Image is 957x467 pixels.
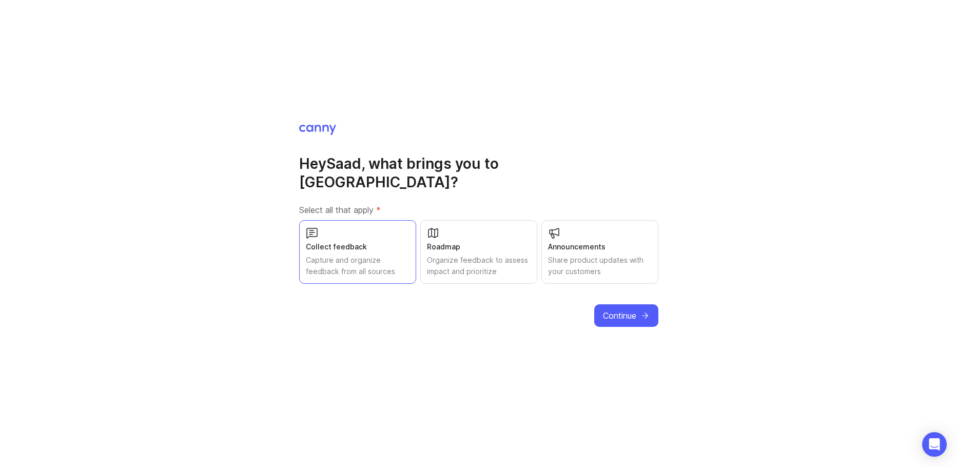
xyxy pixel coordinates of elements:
[427,241,531,252] div: Roadmap
[541,220,658,284] button: AnnouncementsShare product updates with your customers
[603,309,636,322] span: Continue
[299,154,658,191] h1: Hey Saad , what brings you to [GEOGRAPHIC_DATA]?
[594,304,658,327] button: Continue
[420,220,537,284] button: RoadmapOrganize feedback to assess impact and prioritize
[306,255,409,277] div: Capture and organize feedback from all sources
[427,255,531,277] div: Organize feedback to assess impact and prioritize
[306,241,409,252] div: Collect feedback
[548,255,652,277] div: Share product updates with your customers
[299,220,416,284] button: Collect feedbackCapture and organize feedback from all sources
[548,241,652,252] div: Announcements
[299,204,658,216] label: Select all that apply
[922,432,947,457] div: Open Intercom Messenger
[299,125,336,135] img: Canny Home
